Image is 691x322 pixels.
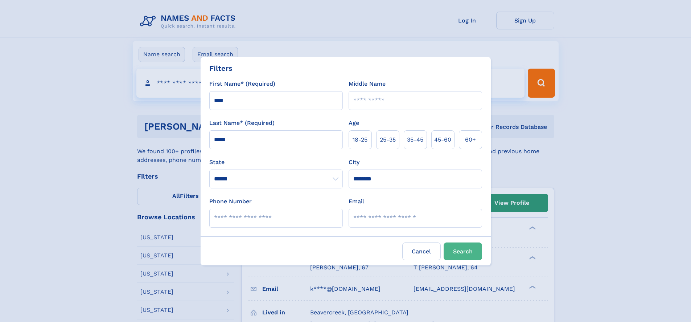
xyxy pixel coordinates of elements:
[465,135,476,144] span: 60+
[353,135,367,144] span: 18‑25
[209,63,233,74] div: Filters
[349,197,364,206] label: Email
[209,158,343,167] label: State
[349,119,359,127] label: Age
[402,242,441,260] label: Cancel
[434,135,451,144] span: 45‑60
[349,80,386,88] label: Middle Name
[380,135,396,144] span: 25‑35
[209,119,275,127] label: Last Name* (Required)
[209,197,252,206] label: Phone Number
[349,158,359,167] label: City
[407,135,423,144] span: 35‑45
[444,242,482,260] button: Search
[209,80,275,88] label: First Name* (Required)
